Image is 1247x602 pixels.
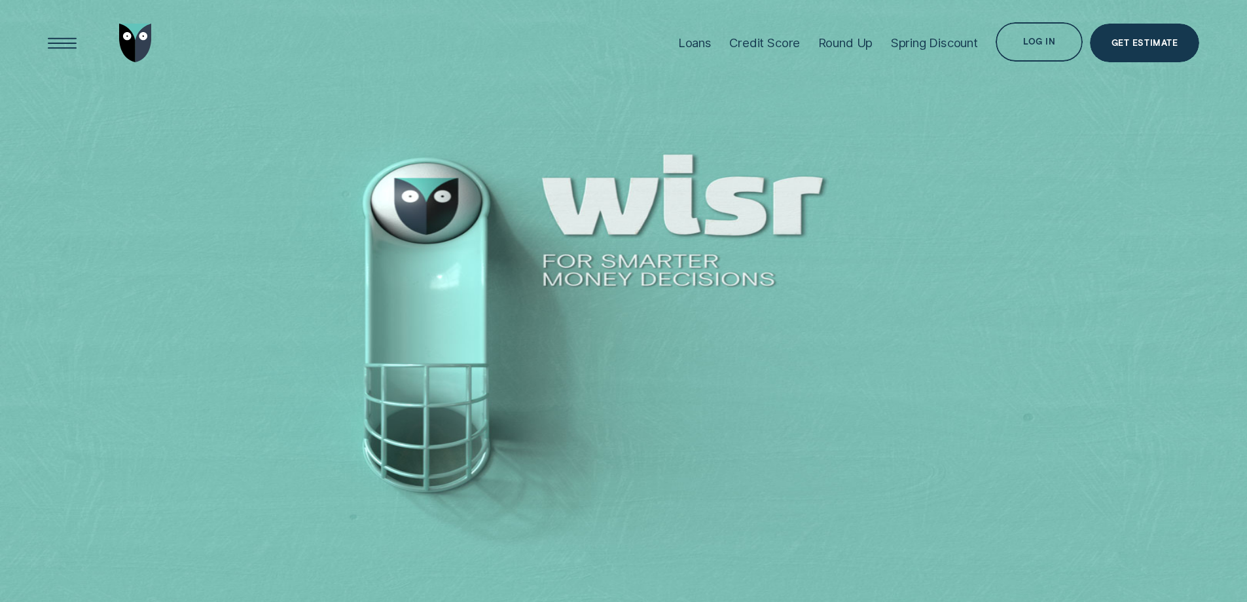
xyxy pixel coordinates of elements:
[996,22,1082,62] button: Log in
[891,35,978,50] div: Spring Discount
[119,24,152,63] img: Wisr
[729,35,800,50] div: Credit Score
[43,24,82,63] button: Open Menu
[678,35,712,50] div: Loans
[1090,24,1199,63] a: Get Estimate
[818,35,873,50] div: Round Up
